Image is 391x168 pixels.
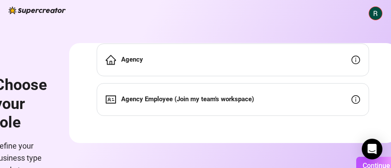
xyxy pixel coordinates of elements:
[351,56,360,64] span: info-circle
[106,55,116,65] span: home
[9,6,66,14] img: logo
[121,95,254,103] strong: Agency Employee (Join my team's workspace)
[369,7,382,20] img: ACg8ocKbQrh5kJDjtIrugRtlqr65HaHNmobE6ALQF5Zhtvs6CfQf0Q=s96-c
[362,139,382,159] div: Open Intercom Messenger
[106,94,116,105] span: idcard
[121,56,143,63] strong: Agency
[351,95,360,104] span: info-circle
